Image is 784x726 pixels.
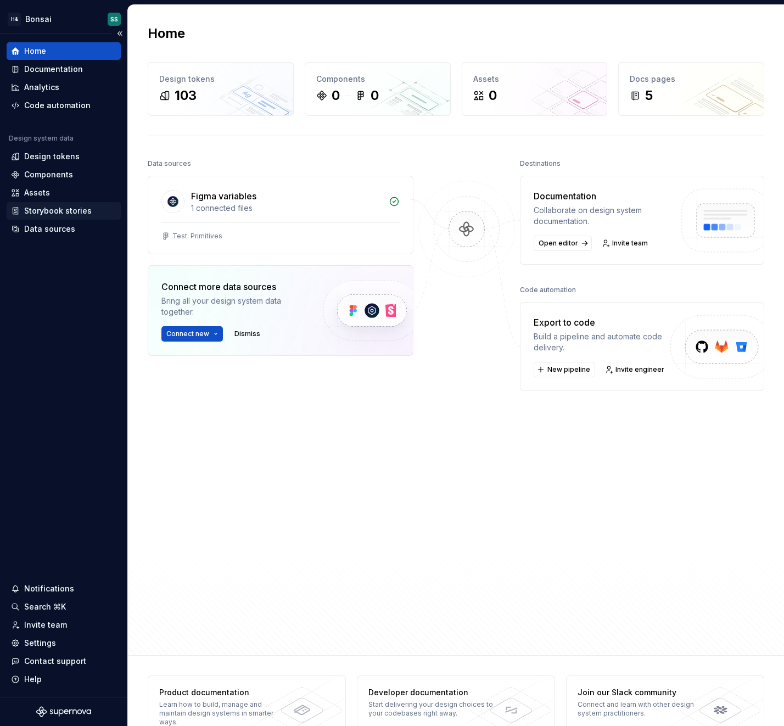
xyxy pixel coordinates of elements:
a: Invite engineer [602,362,669,377]
a: Open editor [534,236,592,251]
svg: Supernova Logo [36,706,91,717]
a: Figma variables1 connected filesTest: Primitives [148,176,413,254]
div: Developer documentation [368,687,494,698]
div: Code automation [24,100,91,111]
a: Code automation [7,97,121,114]
span: Invite team [612,239,648,248]
div: Assets [24,187,50,198]
div: Connect more data sources [161,280,304,293]
button: Collapse sidebar [112,26,127,41]
span: Dismiss [234,330,260,338]
div: Connect and learn with other design system practitioners. [578,700,703,718]
div: Notifications [24,583,74,594]
span: Invite engineer [615,365,664,374]
a: Components [7,166,121,183]
div: Docs pages [630,74,753,85]
div: Bonsai [25,14,52,25]
a: Data sources [7,220,121,238]
div: 1 connected files [191,203,382,214]
div: 0 [332,87,340,104]
div: Storybook stories [24,205,92,216]
div: Invite team [24,619,67,630]
button: Notifications [7,580,121,597]
a: Assets [7,184,121,202]
a: Components00 [305,62,451,116]
h2: Home [148,25,185,42]
div: Settings [24,638,56,649]
div: Search ⌘K [24,601,66,612]
div: Figma variables [191,189,256,203]
div: H& [8,13,21,26]
div: 5 [645,87,653,104]
a: Analytics [7,79,121,96]
div: Contact support [24,656,86,667]
div: 0 [489,87,497,104]
div: Destinations [520,156,561,171]
div: Components [24,169,73,180]
div: Design tokens [159,74,282,85]
div: Test: Primitives [172,232,222,241]
div: Export to code [534,316,669,329]
div: Build a pipeline and automate code delivery. [534,331,669,353]
span: New pipeline [547,365,590,374]
div: Assets [473,74,596,85]
a: Docs pages5 [618,62,764,116]
div: Design tokens [24,151,80,162]
div: Data sources [24,224,75,234]
div: Analytics [24,82,59,93]
a: Invite team [7,616,121,634]
button: Connect new [161,326,223,342]
div: Product documentation [159,687,285,698]
div: Join our Slack community [578,687,703,698]
div: 0 [371,87,379,104]
div: Home [24,46,46,57]
div: Data sources [148,156,191,171]
a: Storybook stories [7,202,121,220]
div: Help [24,674,42,685]
span: Connect new [166,330,209,338]
a: Design tokens103 [148,62,294,116]
button: Help [7,671,121,688]
a: Design tokens [7,148,121,165]
button: Contact support [7,652,121,670]
a: Invite team [598,236,653,251]
button: New pipeline [534,362,595,377]
div: Start delivering your design choices to your codebases right away. [368,700,494,718]
a: Documentation [7,60,121,78]
a: Settings [7,634,121,652]
div: Code automation [520,282,576,298]
div: 103 [175,87,197,104]
div: Collaborate on design system documentation. [534,205,669,227]
div: Documentation [534,189,669,203]
div: Design system data [9,134,74,143]
button: Dismiss [229,326,265,342]
button: H&BonsaiSS [2,7,125,31]
div: SS [110,15,118,24]
span: Open editor [539,239,578,248]
a: Home [7,42,121,60]
div: Documentation [24,64,83,75]
a: Assets0 [462,62,608,116]
div: Bring all your design system data together. [161,295,304,317]
button: Search ⌘K [7,598,121,616]
div: Components [316,74,439,85]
